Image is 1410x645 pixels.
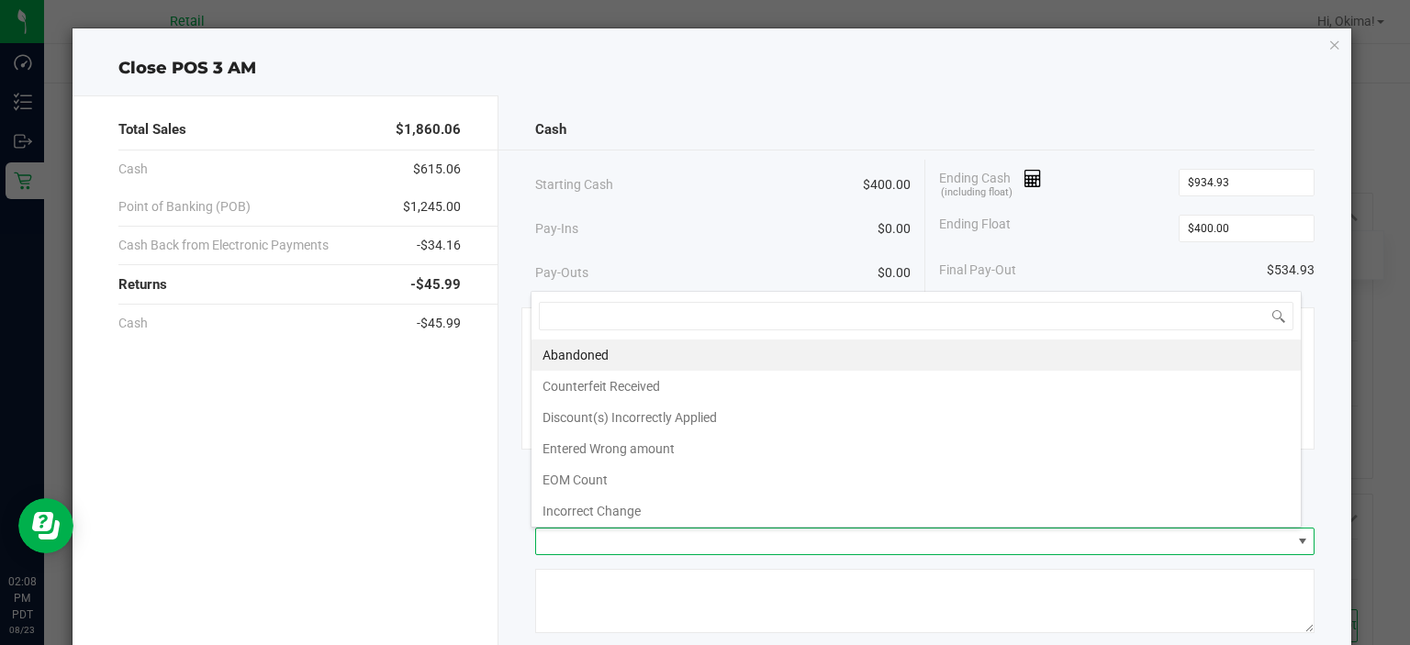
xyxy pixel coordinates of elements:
span: Pay-Outs [535,263,588,283]
span: $1,245.00 [403,197,461,217]
span: Starting Cash [535,175,613,195]
span: Cash [118,314,148,333]
span: $400.00 [863,175,911,195]
span: $0.00 [878,219,911,239]
span: Cash [535,119,566,140]
li: Discount(s) Incorrectly Applied [532,402,1301,433]
div: Returns [118,265,462,305]
span: Point of Banking (POB) [118,197,251,217]
li: Entered Wrong amount [532,433,1301,464]
li: Counterfeit Received [532,371,1301,402]
span: -$45.99 [417,314,461,333]
li: Abandoned [532,339,1301,371]
span: Ending Cash [939,169,1042,196]
span: Final Pay-Out [939,261,1016,280]
span: -$34.16 [417,236,461,255]
span: $615.06 [413,160,461,179]
div: Close POS 3 AM [73,56,1352,81]
li: EOM Count [532,464,1301,495]
iframe: Resource center [18,498,73,553]
span: Cash [118,160,148,179]
span: Pay-Ins [535,219,578,239]
span: Total Sales [118,119,186,140]
span: $0.00 [878,263,911,283]
span: (including float) [941,185,1013,201]
span: -$45.99 [410,274,461,295]
span: Cash Back from Electronic Payments [118,236,329,255]
span: $534.93 [1267,261,1315,280]
li: Incorrect Change [532,495,1301,527]
span: Ending Float [939,215,1011,242]
span: $1,860.06 [396,119,461,140]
